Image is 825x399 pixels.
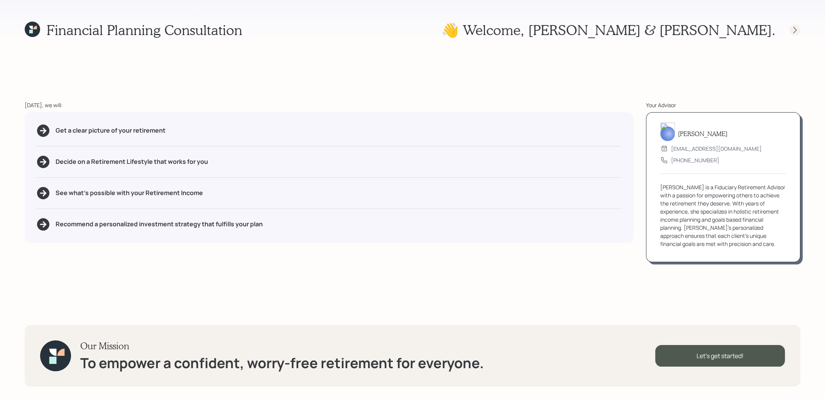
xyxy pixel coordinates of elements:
[46,22,242,38] h1: Financial Planning Consultation
[56,189,203,197] h5: See what's possible with your Retirement Income
[671,156,719,164] div: [PHONE_NUMBER]
[655,345,785,367] div: Let's get started!
[441,22,776,38] h1: 👋 Welcome , [PERSON_NAME] & [PERSON_NAME].
[671,145,762,153] div: [EMAIL_ADDRESS][DOMAIN_NAME]
[80,355,484,371] h1: To empower a confident, worry-free retirement for everyone.
[56,158,208,165] h5: Decide on a Retirement Lifestyle that works for you
[80,340,484,352] h3: Our Mission
[56,221,263,228] h5: Recommend a personalized investment strategy that fulfills your plan
[646,101,800,109] div: Your Advisor
[678,130,727,137] h5: [PERSON_NAME]
[660,123,675,141] img: treva-nostdahl-headshot.png
[660,183,786,248] div: [PERSON_NAME] is a Fiduciary Retirement Advisor with a passion for empowering others to achieve t...
[56,127,166,134] h5: Get a clear picture of your retirement
[25,101,634,109] div: [DATE], we will:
